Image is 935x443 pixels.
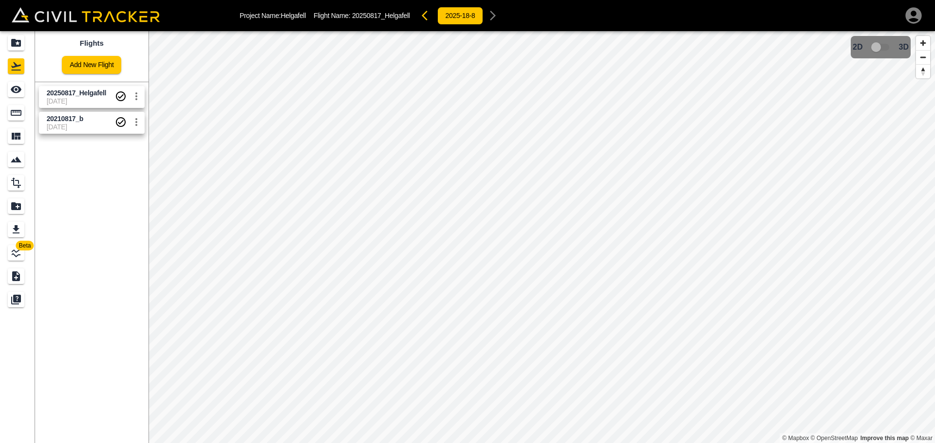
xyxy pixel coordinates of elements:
span: 20250817_Helgafell [352,12,410,19]
p: Flight Name: [314,12,410,19]
span: 2D [853,43,862,52]
canvas: Map [149,31,935,443]
img: Civil Tracker [12,7,160,22]
button: 2025-18-8 [437,7,484,25]
button: Zoom out [916,50,930,64]
a: Maxar [910,435,933,442]
a: OpenStreetMap [811,435,858,442]
a: Mapbox [782,435,809,442]
button: Reset bearing to north [916,64,930,78]
p: Project Name: Helgafell [240,12,306,19]
button: Zoom in [916,36,930,50]
a: Map feedback [860,435,909,442]
span: 3D model not uploaded yet [867,38,895,56]
span: 3D [899,43,909,52]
